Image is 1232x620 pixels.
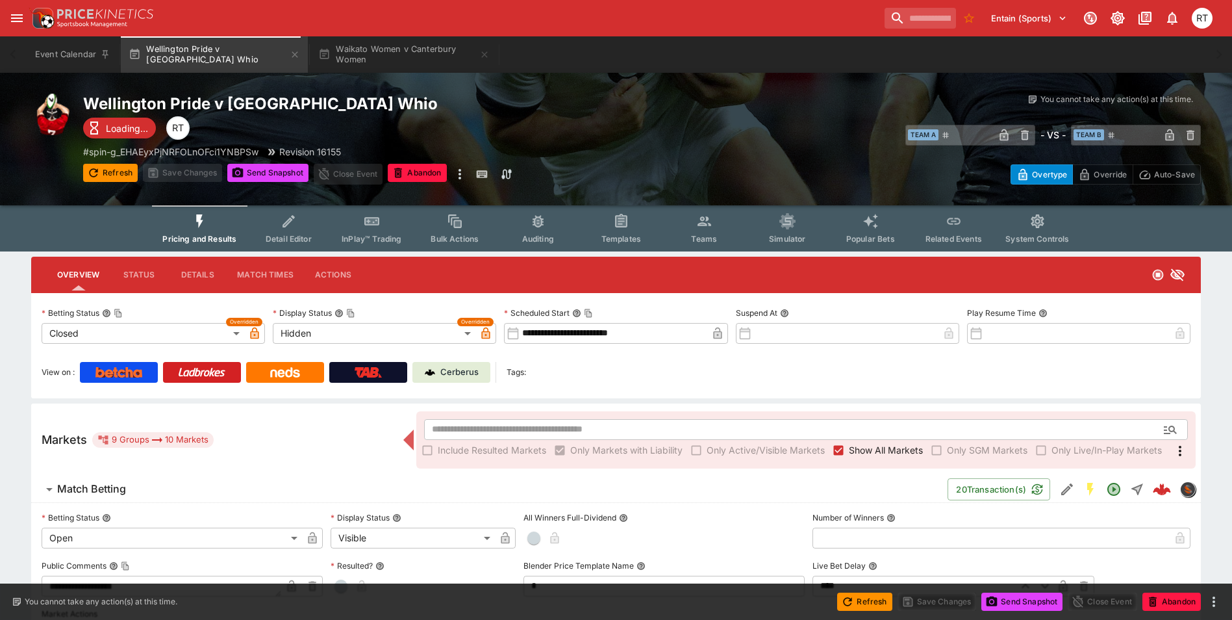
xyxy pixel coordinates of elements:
[121,562,130,571] button: Copy To Clipboard
[25,596,177,608] p: You cannot take any action(s) at this time.
[1079,6,1102,30] button: Connected to PK
[31,94,73,135] img: rugby_union.png
[440,366,479,379] p: Cerberus
[1032,168,1067,181] p: Overtype
[1040,94,1193,105] p: You cannot take any action(s) at this time.
[375,562,384,571] button: Resulted?
[1040,128,1066,142] h6: - VS -
[388,164,446,182] button: Abandon
[102,309,111,318] button: Betting StatusCopy To Clipboard
[57,482,126,496] h6: Match Betting
[1133,6,1157,30] button: Documentation
[837,593,892,611] button: Refresh
[619,513,628,523] button: All Winners Full-Dividend
[1172,443,1188,459] svg: More
[121,36,308,73] button: Wellington Pride v [GEOGRAPHIC_DATA] Whio
[27,36,118,73] button: Event Calendar
[97,432,208,448] div: 9 Groups 10 Markets
[355,367,382,378] img: TabNZ
[425,367,435,378] img: Cerberus
[908,129,938,140] span: Team A
[461,318,490,326] span: Overridden
[1055,478,1079,501] button: Edit Detail
[983,8,1075,29] button: Select Tenant
[925,234,982,244] span: Related Events
[310,36,497,73] button: Waikato Women v Canterbury Women
[1106,482,1122,497] svg: Open
[1094,168,1127,181] p: Override
[42,528,302,549] div: Open
[270,367,299,378] img: Neds
[42,362,75,383] label: View on :
[1188,4,1216,32] button: Richard Tatton
[230,318,258,326] span: Overridden
[178,367,225,378] img: Ladbrokes
[1161,6,1184,30] button: Notifications
[1079,478,1102,501] button: SGM Enabled
[162,234,236,244] span: Pricing and Results
[431,234,479,244] span: Bulk Actions
[1181,482,1195,497] img: sportingsolutions
[1011,164,1073,185] button: Overtype
[304,259,362,291] button: Actions
[1005,234,1069,244] span: System Controls
[967,307,1036,318] p: Play Resume Time
[1106,6,1129,30] button: Toggle light/dark mode
[812,512,884,523] p: Number of Winners
[948,478,1050,500] button: 20Transaction(s)
[1154,168,1195,181] p: Auto-Save
[886,513,896,523] button: Number of Winners
[570,443,683,457] span: Only Markets with Liability
[438,443,546,457] span: Include Resulted Markets
[1072,164,1133,185] button: Override
[1133,164,1201,185] button: Auto-Save
[266,234,312,244] span: Detail Editor
[83,94,642,114] h2: Copy To Clipboard
[1074,129,1104,140] span: Team B
[572,309,581,318] button: Scheduled StartCopy To Clipboard
[452,164,468,185] button: more
[707,443,825,457] span: Only Active/Visible Markets
[885,8,956,29] input: search
[1102,478,1125,501] button: Open
[57,21,127,27] img: Sportsbook Management
[83,145,258,159] p: Copy To Clipboard
[331,560,373,571] p: Resulted?
[273,323,475,344] div: Hidden
[522,234,554,244] span: Auditing
[1192,8,1213,29] div: Richard Tatton
[168,259,227,291] button: Details
[57,9,153,19] img: PriceKinetics
[331,512,390,523] p: Display Status
[29,5,55,31] img: PriceKinetics Logo
[846,234,895,244] span: Popular Bets
[849,443,923,457] span: Show All Markets
[331,528,495,549] div: Visible
[106,122,148,135] p: Loading...
[279,145,341,159] p: Revision 16155
[1011,164,1201,185] div: Start From
[947,443,1027,457] span: Only SGM Markets
[780,309,789,318] button: Suspend At
[42,512,99,523] p: Betting Status
[1180,482,1196,497] div: sportingsolutions
[1149,476,1175,502] a: 5b3720fa-c086-4924-a1af-666d8dd0a941
[388,166,446,179] span: Mark an event as closed and abandoned.
[342,234,401,244] span: InPlay™ Trading
[31,476,948,502] button: Match Betting
[584,309,593,318] button: Copy To Clipboard
[110,259,168,291] button: Status
[1153,480,1171,498] div: 5b3720fa-c086-4924-a1af-666d8dd0a941
[392,513,401,523] button: Display Status
[1159,418,1182,441] button: Open
[109,562,118,571] button: Public CommentsCopy To Clipboard
[152,205,1079,252] div: Event type filters
[769,234,805,244] span: Simulator
[1038,309,1048,318] button: Play Resume Time
[504,307,570,318] p: Scheduled Start
[334,309,344,318] button: Display StatusCopy To Clipboard
[1142,594,1201,607] span: Mark an event as closed and abandoned.
[507,362,526,383] label: Tags:
[959,8,979,29] button: No Bookmarks
[1170,267,1185,283] svg: Hidden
